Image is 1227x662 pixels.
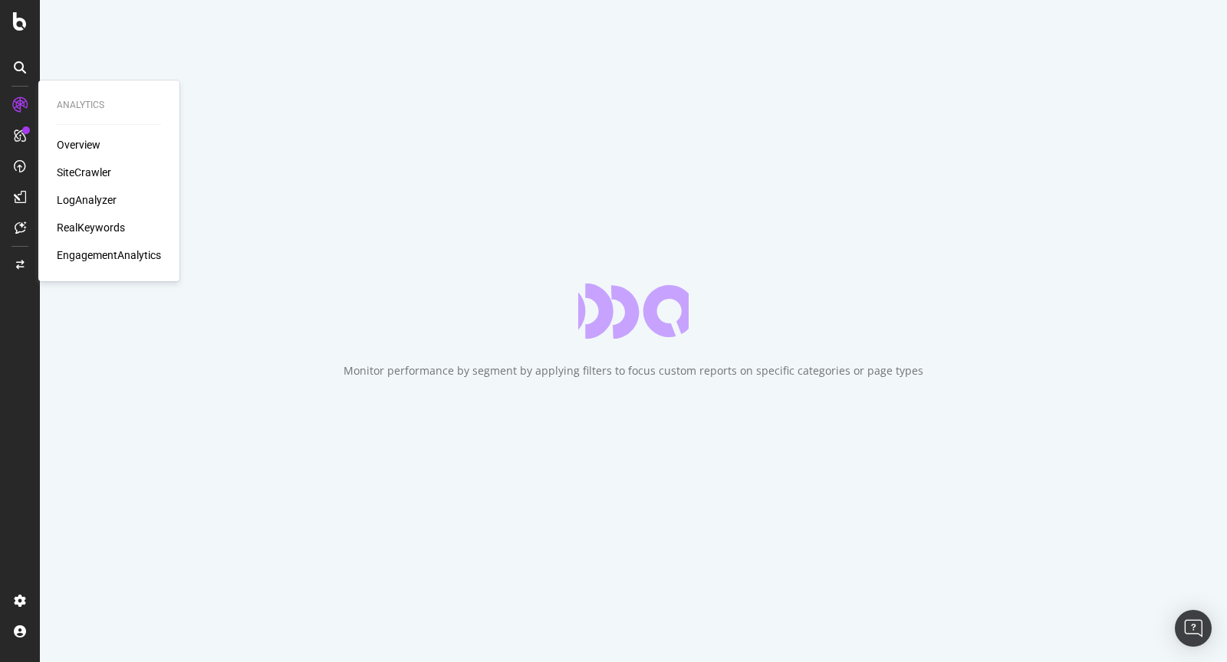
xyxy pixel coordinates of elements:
[578,283,689,339] div: animation
[57,99,161,112] div: Analytics
[344,363,923,379] div: Monitor performance by segment by applying filters to focus custom reports on specific categories...
[57,220,125,235] a: RealKeywords
[57,192,117,208] a: LogAnalyzer
[57,137,100,152] a: Overview
[57,165,111,180] a: SiteCrawler
[57,247,161,263] a: EngagementAnalytics
[1175,610,1212,647] div: Open Intercom Messenger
